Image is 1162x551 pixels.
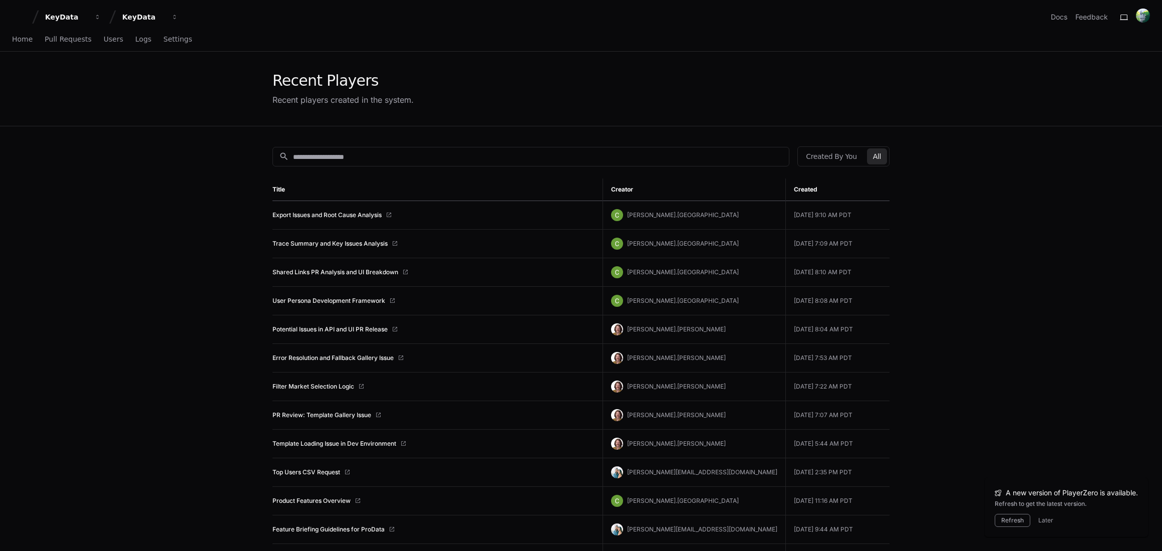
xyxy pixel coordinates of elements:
img: ACg8ocIMhgArYgx6ZSQUNXU5thzs6UsPf9rb_9nFAWwzqr8JC4dkNA=s96-c [611,209,623,221]
span: Home [12,36,33,42]
a: Export Issues and Root Cause Analysis [272,211,382,219]
td: [DATE] 5:44 AM PDT [785,430,890,458]
td: [DATE] 9:10 AM PDT [785,201,890,230]
button: Feedback [1075,12,1108,22]
a: Docs [1051,12,1067,22]
td: [DATE] 8:08 AM PDT [785,287,890,315]
td: [DATE] 11:16 AM PDT [785,487,890,515]
span: [PERSON_NAME].[GEOGRAPHIC_DATA] [627,297,739,304]
span: [PERSON_NAME][EMAIL_ADDRESS][DOMAIN_NAME] [627,468,777,476]
td: [DATE] 8:04 AM PDT [785,315,890,344]
button: Created By You [800,148,862,164]
td: [DATE] 9:44 AM PDT [785,515,890,544]
button: All [867,148,887,164]
a: Settings [163,28,192,51]
span: [PERSON_NAME].[PERSON_NAME] [627,411,726,419]
td: [DATE] 2:35 PM PDT [785,458,890,487]
img: ACg8ocIMhgArYgx6ZSQUNXU5thzs6UsPf9rb_9nFAWwzqr8JC4dkNA=s96-c [611,238,623,250]
a: Error Resolution and Fallback Gallery Issue [272,354,394,362]
img: ACg8ocIMhgArYgx6ZSQUNXU5thzs6UsPf9rb_9nFAWwzqr8JC4dkNA=s96-c [611,495,623,507]
span: [PERSON_NAME].[PERSON_NAME] [627,354,726,361]
img: ACg8ocIMhgArYgx6ZSQUNXU5thzs6UsPf9rb_9nFAWwzqr8JC4dkNA=s96-c [611,295,623,307]
img: ACg8ocIMhgArYgx6ZSQUNXU5thzs6UsPf9rb_9nFAWwzqr8JC4dkNA=s96-c [611,266,623,278]
img: ACg8ocJeyTBUT--VTQMl_lk7XFR8G_87nM-EqxzOwbMvnw1Kp3QRsmc=s96-c [611,523,623,535]
img: ACg8ocLxjWwHaTxEAox3-XWut-danNeJNGcmSgkd_pWXDZ2crxYdQKg=s96-c [611,323,623,335]
a: Potential Issues in API and UI PR Release [272,325,388,333]
iframe: Open customer support [1130,518,1157,545]
span: [PERSON_NAME].[PERSON_NAME] [627,440,726,447]
img: ACg8ocLxjWwHaTxEAox3-XWut-danNeJNGcmSgkd_pWXDZ2crxYdQKg=s96-c [611,438,623,450]
span: Users [104,36,123,42]
a: Users [104,28,123,51]
button: KeyData [118,8,182,26]
th: Creator [603,178,785,201]
a: Feature Briefing Guidelines for ProData [272,525,385,533]
a: User Persona Development Framework [272,297,385,305]
a: Filter Market Selection Logic [272,383,354,391]
td: [DATE] 7:22 AM PDT [785,373,890,401]
span: [PERSON_NAME].[GEOGRAPHIC_DATA] [627,240,739,247]
a: PR Review: Template Gallery Issue [272,411,371,419]
a: Shared Links PR Analysis and UI Breakdown [272,268,398,276]
a: Product Features Overview [272,497,351,505]
span: [PERSON_NAME].[GEOGRAPHIC_DATA] [627,268,739,276]
span: Logs [135,36,151,42]
span: [PERSON_NAME].[PERSON_NAME] [627,383,726,390]
img: ACg8ocJeyTBUT--VTQMl_lk7XFR8G_87nM-EqxzOwbMvnw1Kp3QRsmc=s96-c [611,466,623,478]
mat-icon: search [279,151,289,161]
button: Refresh [995,514,1030,527]
img: ACg8ocLxjWwHaTxEAox3-XWut-danNeJNGcmSgkd_pWXDZ2crxYdQKg=s96-c [611,409,623,421]
div: Recent Players [272,72,414,90]
span: A new version of PlayerZero is available. [1006,488,1138,498]
a: Template Loading Issue in Dev Environment [272,440,396,448]
span: [PERSON_NAME].[GEOGRAPHIC_DATA] [627,211,739,219]
td: [DATE] 7:09 AM PDT [785,230,890,258]
span: [PERSON_NAME].[PERSON_NAME] [627,325,726,333]
a: Home [12,28,33,51]
img: ACg8ocLxjWwHaTxEAox3-XWut-danNeJNGcmSgkd_pWXDZ2crxYdQKg=s96-c [611,381,623,393]
div: KeyData [45,12,88,22]
div: Recent players created in the system. [272,94,414,106]
div: KeyData [122,12,165,22]
span: [PERSON_NAME].[GEOGRAPHIC_DATA] [627,497,739,504]
th: Created [785,178,890,201]
span: Settings [163,36,192,42]
td: [DATE] 8:10 AM PDT [785,258,890,287]
td: [DATE] 7:07 AM PDT [785,401,890,430]
th: Title [272,178,603,201]
div: Refresh to get the latest version. [995,500,1138,508]
button: KeyData [41,8,105,26]
img: ACg8ocIResxbXmkj8yi8MXd9khwmIcCagy_aFmaABQjz70hz5r7uuJU=s96-c [1136,9,1150,23]
a: Logs [135,28,151,51]
img: ACg8ocLxjWwHaTxEAox3-XWut-danNeJNGcmSgkd_pWXDZ2crxYdQKg=s96-c [611,352,623,364]
button: Later [1038,516,1053,524]
a: Top Users CSV Request [272,468,340,476]
a: Trace Summary and Key Issues Analysis [272,240,388,248]
a: Pull Requests [45,28,91,51]
span: Pull Requests [45,36,91,42]
span: [PERSON_NAME][EMAIL_ADDRESS][DOMAIN_NAME] [627,525,777,533]
td: [DATE] 7:53 AM PDT [785,344,890,373]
